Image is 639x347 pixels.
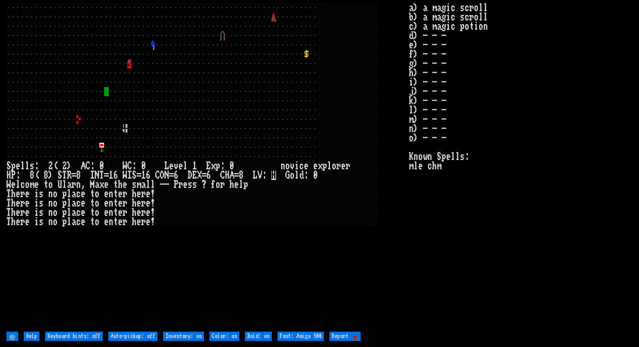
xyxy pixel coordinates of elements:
[146,217,151,227] div: e
[20,180,25,189] div: c
[113,208,118,217] div: t
[67,189,72,199] div: l
[141,208,146,217] div: r
[25,217,30,227] div: e
[220,161,225,171] div: :
[25,180,30,189] div: o
[113,180,118,189] div: t
[132,217,137,227] div: h
[16,161,20,171] div: e
[62,199,67,208] div: p
[290,161,295,171] div: v
[137,208,141,217] div: e
[318,161,323,171] div: x
[281,161,285,171] div: n
[127,171,132,180] div: I
[7,161,11,171] div: S
[169,171,174,180] div: =
[48,161,53,171] div: 2
[90,189,95,199] div: t
[62,208,67,217] div: p
[20,189,25,199] div: r
[11,199,16,208] div: h
[230,161,234,171] div: 0
[95,171,99,180] div: N
[72,180,76,189] div: r
[141,180,146,189] div: a
[11,180,16,189] div: e
[290,171,295,180] div: o
[11,208,16,217] div: h
[123,189,127,199] div: r
[174,180,178,189] div: P
[230,180,234,189] div: h
[7,171,11,180] div: H
[239,171,244,180] div: 8
[132,208,137,217] div: h
[285,171,290,180] div: G
[192,180,197,189] div: s
[95,180,99,189] div: a
[146,208,151,217] div: e
[146,180,151,189] div: l
[104,217,109,227] div: e
[62,189,67,199] div: p
[30,171,34,180] div: 8
[155,171,160,180] div: C
[25,189,30,199] div: e
[245,332,272,341] input: Bold: on
[202,171,206,180] div: =
[216,180,220,189] div: o
[109,171,113,180] div: 1
[7,217,11,227] div: T
[113,189,118,199] div: t
[295,161,299,171] div: i
[123,217,127,227] div: r
[90,217,95,227] div: t
[132,171,137,180] div: S
[72,171,76,180] div: =
[123,171,127,180] div: W
[104,180,109,189] div: e
[30,161,34,171] div: s
[11,161,16,171] div: p
[160,171,165,180] div: O
[48,180,53,189] div: o
[109,217,113,227] div: n
[16,189,20,199] div: e
[34,208,39,217] div: i
[220,180,225,189] div: r
[341,161,346,171] div: e
[44,180,48,189] div: t
[146,199,151,208] div: e
[67,161,72,171] div: )
[24,332,40,341] input: Help
[39,208,44,217] div: s
[188,180,192,189] div: s
[45,332,103,341] input: Keyboard hints: off
[76,199,81,208] div: c
[192,171,197,180] div: E
[211,180,216,189] div: f
[34,189,39,199] div: i
[277,332,324,341] input: Font: Amiga 500
[123,180,127,189] div: e
[53,208,58,217] div: o
[239,180,244,189] div: l
[62,171,67,180] div: T
[313,161,318,171] div: e
[16,217,20,227] div: e
[11,189,16,199] div: h
[323,161,327,171] div: p
[62,161,67,171] div: 2
[104,171,109,180] div: =
[81,199,86,208] div: e
[151,199,155,208] div: !
[20,217,25,227] div: r
[7,208,11,217] div: T
[188,171,192,180] div: D
[67,217,72,227] div: l
[118,199,123,208] div: e
[118,189,123,199] div: e
[62,217,67,227] div: p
